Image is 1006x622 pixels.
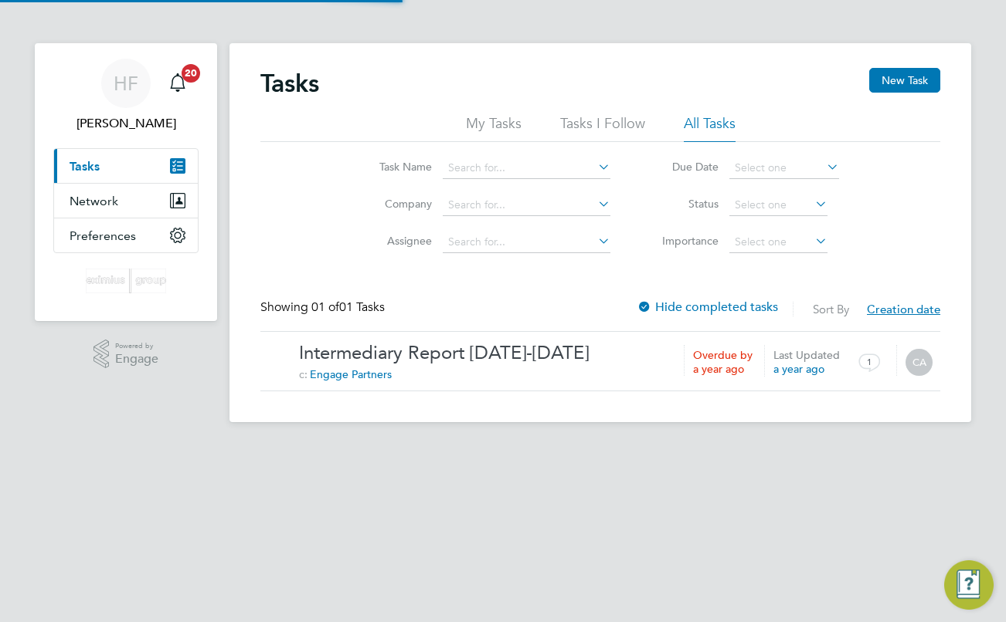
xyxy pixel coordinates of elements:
[53,269,199,293] a: Go to home page
[693,362,744,376] span: a year ago
[299,367,308,381] span: c:
[649,160,719,174] label: Due Date
[182,64,200,83] span: 20
[851,347,888,377] span: 1
[649,197,719,211] label: Status
[560,114,645,142] li: Tasks I Follow
[93,340,159,369] a: Powered byEngage
[362,160,432,174] label: Task Name
[54,218,198,252] button: Preferences
[53,59,199,133] a: HF[PERSON_NAME]
[70,228,136,243] span: Preferences
[35,43,217,321] nav: Main navigation
[54,184,198,218] button: Network
[310,367,392,381] span: Engage Partners
[813,302,849,316] label: Sort By
[649,234,719,248] label: Importance
[729,194,828,216] input: Select one
[362,197,432,211] label: Company
[115,353,158,366] span: Engage
[260,68,319,99] h2: Tasks
[311,299,339,315] span: 01 of
[729,232,828,253] input: Select one
[443,232,610,253] input: Search for...
[362,234,432,248] label: Assignee
[684,114,736,142] li: All Tasks
[70,159,100,174] span: Tasks
[54,149,198,183] a: Tasks
[86,269,166,293] img: eximius-logo-retina.png
[260,299,388,316] div: Showing
[944,560,994,610] button: Engage Resource Center
[773,362,824,376] span: a year ago
[906,349,933,376] span: CA
[869,68,940,93] button: New Task
[443,157,610,179] input: Search for...
[773,348,848,362] label: Last Updated
[114,73,138,93] span: HF
[867,302,940,316] span: Creation date
[443,194,610,216] input: Search for...
[311,299,385,315] span: 01 Tasks
[693,348,753,362] label: Overdue by
[466,114,522,142] li: My Tasks
[162,59,193,108] a: 20
[637,299,778,315] label: Hide completed tasks
[115,340,158,353] span: Powered by
[53,114,199,133] span: Harry Ford
[299,341,933,365] a: Intermediary Report [DATE]-[DATE]
[70,194,118,208] span: Network
[729,157,839,179] input: Select one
